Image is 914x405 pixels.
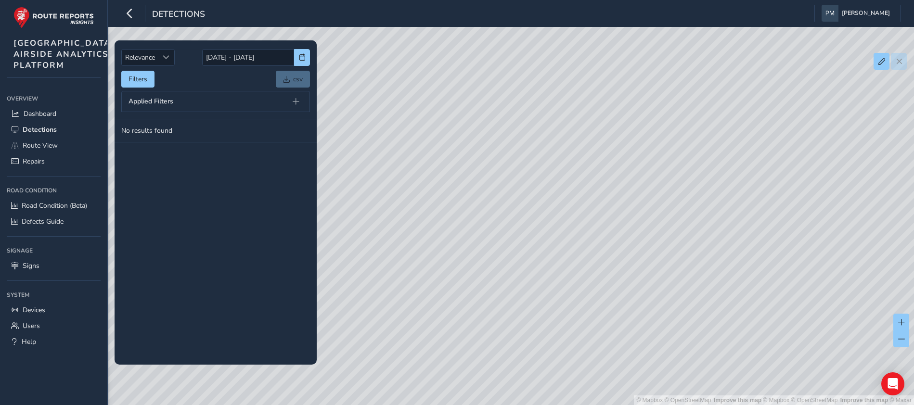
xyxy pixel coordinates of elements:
[881,372,904,395] div: Open Intercom Messenger
[822,5,893,22] button: [PERSON_NAME]
[23,305,45,315] span: Devices
[152,8,205,22] span: Detections
[13,38,115,71] span: [GEOGRAPHIC_DATA] AIRSIDE ANALYTICS PLATFORM
[23,157,45,166] span: Repairs
[22,201,87,210] span: Road Condition (Beta)
[158,50,174,65] div: Sort by Date
[23,261,39,270] span: Signs
[22,217,64,226] span: Defects Guide
[7,183,101,198] div: Road Condition
[23,125,57,134] span: Detections
[122,50,158,65] span: Relevance
[276,71,310,88] a: csv
[115,119,317,142] td: No results found
[842,5,890,22] span: [PERSON_NAME]
[7,258,101,274] a: Signs
[7,243,101,258] div: Signage
[7,288,101,302] div: System
[7,106,101,122] a: Dashboard
[7,122,101,138] a: Detections
[22,337,36,346] span: Help
[7,318,101,334] a: Users
[23,141,58,150] span: Route View
[7,198,101,214] a: Road Condition (Beta)
[129,98,173,105] span: Applied Filters
[121,71,154,88] button: Filters
[7,138,101,153] a: Route View
[7,153,101,169] a: Repairs
[822,5,838,22] img: diamond-layout
[7,334,101,350] a: Help
[24,109,56,118] span: Dashboard
[23,321,40,330] span: Users
[7,91,101,106] div: Overview
[7,214,101,229] a: Defects Guide
[13,7,94,28] img: rr logo
[7,302,101,318] a: Devices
